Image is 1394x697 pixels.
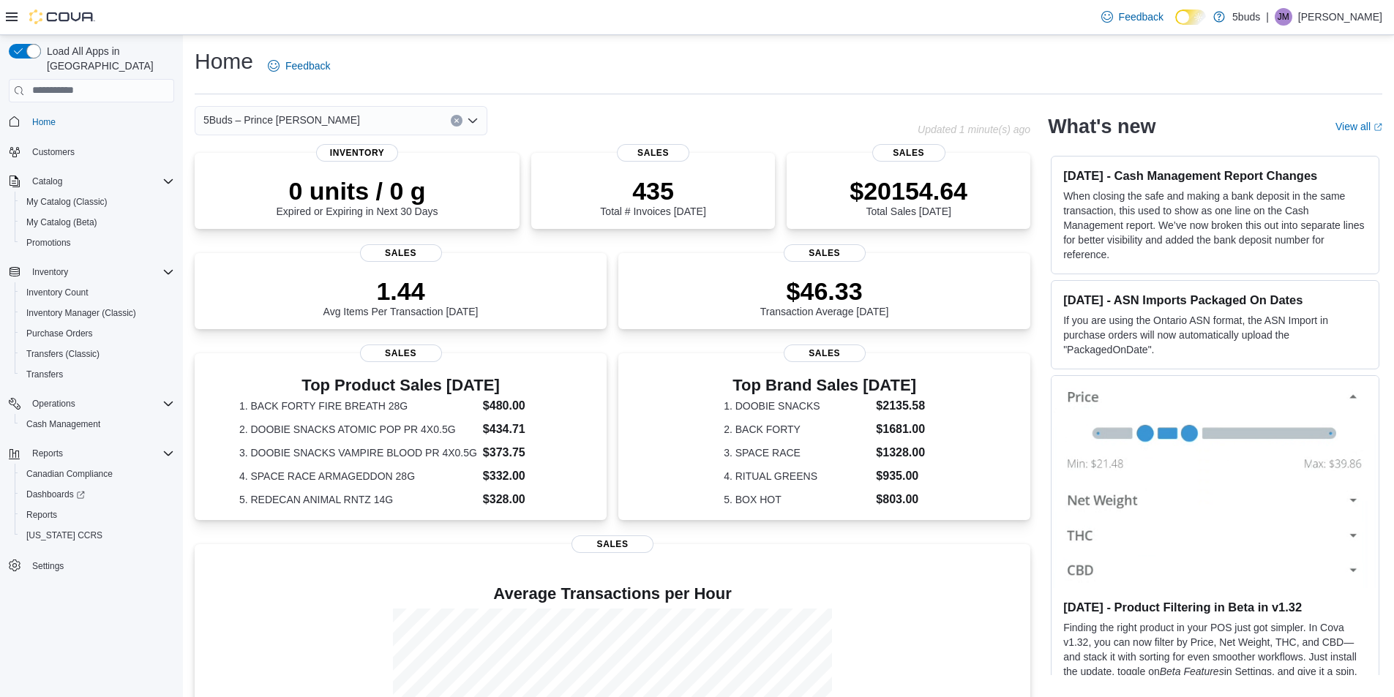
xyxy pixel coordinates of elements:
[876,467,925,485] dd: $935.00
[20,527,174,544] span: Washington CCRS
[26,216,97,228] span: My Catalog (Beta)
[20,506,63,524] a: Reports
[15,282,180,303] button: Inventory Count
[850,176,967,206] p: $20154.64
[15,303,180,323] button: Inventory Manager (Classic)
[26,307,136,319] span: Inventory Manager (Classic)
[32,398,75,410] span: Operations
[262,51,336,80] a: Feedback
[26,173,68,190] button: Catalog
[20,465,174,483] span: Canadian Compliance
[1048,115,1155,138] h2: What's new
[239,492,477,507] dt: 5. REDECAN ANIMAL RNTZ 14G
[26,445,69,462] button: Reports
[277,176,438,217] div: Expired or Expiring in Next 30 Days
[760,276,889,306] p: $46.33
[26,395,174,412] span: Operations
[451,115,462,127] button: Clear input
[20,304,142,322] a: Inventory Manager (Classic)
[1063,620,1367,693] p: Finding the right product in your POS just got simpler. In Cova v1.32, you can now filter by Pric...
[285,59,330,73] span: Feedback
[239,445,477,460] dt: 3. DOOBIE SNACKS VAMPIRE BLOOD PR 4X0.5G
[32,448,63,459] span: Reports
[20,486,174,503] span: Dashboards
[724,422,870,437] dt: 2. BACK FORTY
[1335,121,1382,132] a: View allExternal link
[26,395,81,412] button: Operations
[3,443,180,464] button: Reports
[20,366,174,383] span: Transfers
[323,276,479,306] p: 1.44
[26,263,74,281] button: Inventory
[32,176,62,187] span: Catalog
[918,124,1030,135] p: Updated 1 minute(s) ago
[26,143,80,161] a: Customers
[20,284,94,301] a: Inventory Count
[724,377,925,394] h3: Top Brand Sales [DATE]
[3,262,180,282] button: Inventory
[1063,189,1367,262] p: When closing the safe and making a bank deposit in the same transaction, this used to show as one...
[239,399,477,413] dt: 1. BACK FORTY FIRE BREATH 28G
[29,10,95,24] img: Cova
[26,418,100,430] span: Cash Management
[1175,10,1206,25] input: Dark Mode
[3,141,180,162] button: Customers
[467,115,479,127] button: Open list of options
[239,469,477,483] dt: 4. SPACE RACE ARMAGEDDON 28G
[1374,123,1382,132] svg: External link
[32,146,75,158] span: Customers
[1063,293,1367,307] h3: [DATE] - ASN Imports Packaged On Dates
[20,304,174,322] span: Inventory Manager (Classic)
[26,530,102,541] span: [US_STATE] CCRS
[20,193,174,211] span: My Catalog (Classic)
[617,144,690,162] span: Sales
[26,468,113,480] span: Canadian Compliance
[26,263,174,281] span: Inventory
[724,445,870,460] dt: 3. SPACE RACE
[360,344,442,362] span: Sales
[15,525,180,546] button: [US_STATE] CCRS
[20,234,77,252] a: Promotions
[20,415,106,433] a: Cash Management
[26,328,93,339] span: Purchase Orders
[20,345,105,363] a: Transfers (Classic)
[1266,8,1269,26] p: |
[1278,8,1289,26] span: JM
[26,196,108,208] span: My Catalog (Classic)
[483,444,562,461] dd: $373.75
[26,113,174,131] span: Home
[724,469,870,483] dt: 4. RITUAL GREENS
[20,193,113,211] a: My Catalog (Classic)
[15,192,180,212] button: My Catalog (Classic)
[26,509,57,521] span: Reports
[724,399,870,413] dt: 1. DOOBIE SNACKS
[15,212,180,233] button: My Catalog (Beta)
[20,214,174,231] span: My Catalog (Beta)
[15,344,180,364] button: Transfers (Classic)
[483,397,562,415] dd: $480.00
[1119,10,1163,24] span: Feedback
[483,467,562,485] dd: $332.00
[32,116,56,128] span: Home
[20,486,91,503] a: Dashboards
[15,233,180,253] button: Promotions
[277,176,438,206] p: 0 units / 0 g
[3,393,180,414] button: Operations
[195,47,253,76] h1: Home
[26,143,174,161] span: Customers
[1063,600,1367,614] h3: [DATE] - Product Filtering in Beta in v1.32
[1095,2,1169,31] a: Feedback
[724,492,870,507] dt: 5. BOX HOT
[1298,8,1382,26] p: [PERSON_NAME]
[1160,666,1224,677] em: Beta Features
[360,244,442,262] span: Sales
[15,364,180,385] button: Transfers
[872,144,945,162] span: Sales
[850,176,967,217] div: Total Sales [DATE]
[20,214,103,231] a: My Catalog (Beta)
[32,560,64,572] span: Settings
[26,557,70,575] a: Settings
[203,111,360,129] span: 5Buds – Prince [PERSON_NAME]
[1063,313,1367,357] p: If you are using the Ontario ASN format, the ASN Import in purchase orders will now automatically...
[206,585,1019,603] h4: Average Transactions per Hour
